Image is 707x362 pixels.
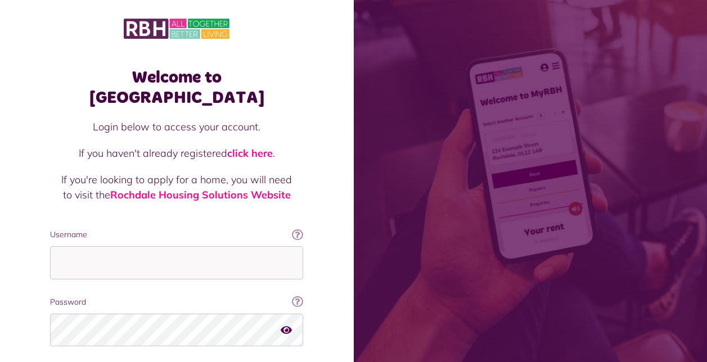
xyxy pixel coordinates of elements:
label: Username [50,229,303,241]
h1: Welcome to [GEOGRAPHIC_DATA] [50,67,303,108]
p: Login below to access your account. [61,119,292,134]
a: click here [227,147,273,160]
label: Password [50,296,303,308]
a: Rochdale Housing Solutions Website [110,188,291,201]
p: If you haven't already registered . [61,146,292,161]
img: MyRBH [124,17,229,40]
p: If you're looking to apply for a home, you will need to visit the [61,172,292,202]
